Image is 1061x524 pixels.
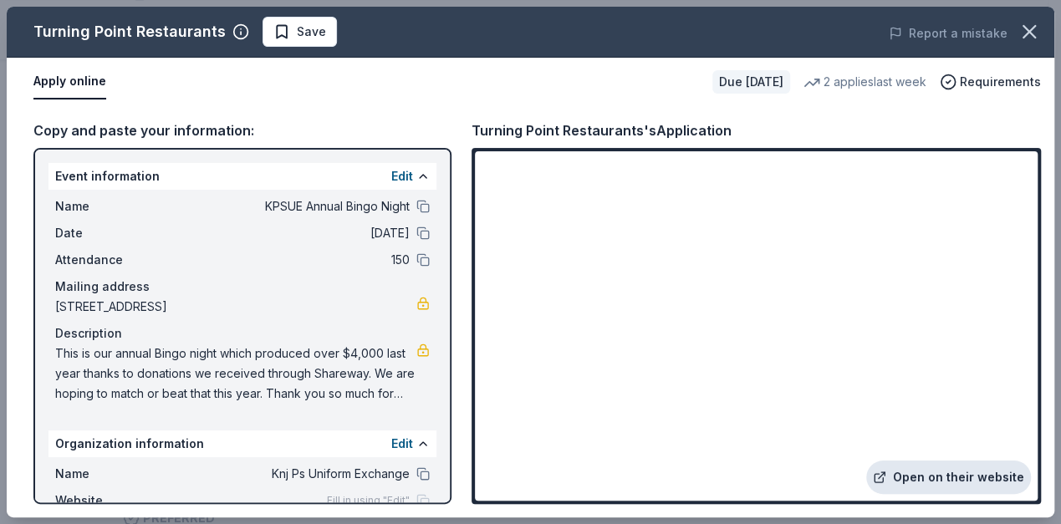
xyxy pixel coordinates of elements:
[712,70,790,94] div: Due [DATE]
[55,223,167,243] span: Date
[803,72,926,92] div: 2 applies last week
[940,72,1041,92] button: Requirements
[55,297,416,317] span: [STREET_ADDRESS]
[55,196,167,216] span: Name
[391,434,413,454] button: Edit
[167,196,410,216] span: KPSUE Annual Bingo Night
[55,491,167,511] span: Website
[297,22,326,42] span: Save
[167,250,410,270] span: 150
[55,250,167,270] span: Attendance
[33,18,226,45] div: Turning Point Restaurants
[263,17,337,47] button: Save
[48,163,436,190] div: Event information
[33,120,451,141] div: Copy and paste your information:
[391,166,413,186] button: Edit
[167,464,410,484] span: Knj Ps Uniform Exchange
[866,460,1031,494] a: Open on their website
[327,494,410,507] span: Fill in using "Edit"
[55,464,167,484] span: Name
[472,120,732,141] div: Turning Point Restaurants's Application
[960,72,1041,92] span: Requirements
[33,64,106,99] button: Apply online
[55,343,416,404] span: This is our annual Bingo night which produced over $4,000 last year thanks to donations we receiv...
[55,277,430,297] div: Mailing address
[48,430,436,457] div: Organization information
[889,23,1007,43] button: Report a mistake
[167,223,410,243] span: [DATE]
[55,323,430,343] div: Description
